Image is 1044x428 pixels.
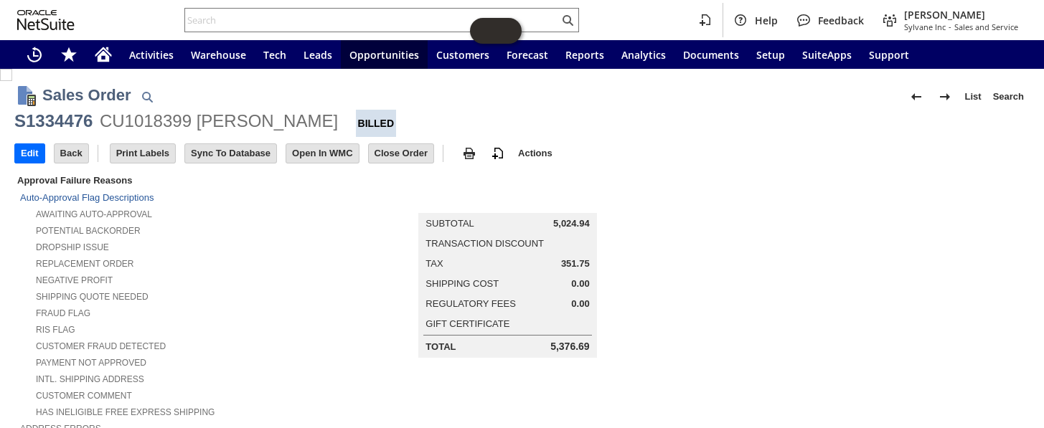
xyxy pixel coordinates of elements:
a: Transaction Discount [425,238,544,249]
svg: Home [95,46,112,63]
caption: Summary [418,190,596,213]
svg: Recent Records [26,46,43,63]
a: Setup [748,40,794,69]
a: Payment not approved [36,358,146,368]
input: Back [55,144,88,163]
input: Close Order [369,144,433,163]
a: Customer Comment [36,391,132,401]
div: Approval Failure Reasons [14,172,340,189]
span: Tech [263,48,286,62]
input: Edit [15,144,44,163]
span: Documents [683,48,739,62]
a: Reports [557,40,613,69]
svg: Search [559,11,576,29]
a: SuiteApps [794,40,860,69]
input: Print Labels [110,144,175,163]
span: Help [755,14,778,27]
a: Customer Fraud Detected [36,341,166,351]
a: Dropship Issue [36,242,109,252]
a: Tech [255,40,295,69]
img: Next [936,88,954,105]
div: CU1018399 [PERSON_NAME] [100,110,338,133]
a: Shipping Quote Needed [36,292,149,302]
a: Awaiting Auto-Approval [36,209,152,219]
span: SuiteApps [802,48,852,62]
span: Analytics [621,48,666,62]
a: Forecast [498,40,557,69]
svg: logo [17,10,75,30]
a: Activities [121,40,182,69]
h1: Sales Order [42,83,131,107]
a: Fraud Flag [36,308,90,318]
span: Leads [304,48,332,62]
div: Shortcuts [52,40,86,69]
a: Documents [674,40,748,69]
span: Feedback [818,14,864,27]
img: print.svg [461,145,478,162]
span: Sales and Service [954,22,1018,32]
a: Support [860,40,918,69]
span: Opportunities [349,48,419,62]
span: - [949,22,951,32]
span: 351.75 [561,258,590,270]
a: Actions [512,148,558,158]
a: Home [86,40,121,69]
a: List [959,85,987,108]
a: Opportunities [341,40,428,69]
img: Previous [908,88,925,105]
span: Sylvane Inc [904,22,946,32]
a: Replacement Order [36,259,133,269]
span: Customers [436,48,489,62]
img: add-record.svg [489,145,507,162]
span: Oracle Guided Learning Widget. To move around, please hold and drag [496,18,522,44]
a: Warehouse [182,40,255,69]
a: Potential Backorder [36,226,141,236]
div: Billed [356,110,397,137]
a: Subtotal [425,218,474,229]
a: Tax [425,258,443,269]
a: Total [425,341,456,352]
div: S1334476 [14,110,93,133]
a: Gift Certificate [425,318,509,329]
span: Forecast [507,48,548,62]
a: RIS flag [36,325,75,335]
span: 5,376.69 [550,341,590,353]
input: Search [185,11,559,29]
span: Reports [565,48,604,62]
span: Activities [129,48,174,62]
a: Customers [428,40,498,69]
span: Setup [756,48,785,62]
span: 5,024.94 [553,218,590,229]
input: Open In WMC [286,144,359,163]
a: Leads [295,40,341,69]
span: Warehouse [191,48,246,62]
a: Search [987,85,1030,108]
a: Auto-Approval Flag Descriptions [20,192,154,203]
input: Sync To Database [185,144,276,163]
a: Intl. Shipping Address [36,374,144,384]
span: Support [869,48,909,62]
span: 0.00 [571,298,589,310]
span: [PERSON_NAME] [904,8,1018,22]
a: Has Ineligible Free Express Shipping [36,407,215,417]
svg: Shortcuts [60,46,77,63]
iframe: Click here to launch Oracle Guided Learning Help Panel [470,18,522,44]
img: Quick Find [138,88,156,105]
a: Regulatory Fees [425,298,515,309]
a: Shipping Cost [425,278,499,289]
a: Recent Records [17,40,52,69]
a: Negative Profit [36,275,113,285]
span: 0.00 [571,278,589,290]
a: Analytics [613,40,674,69]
